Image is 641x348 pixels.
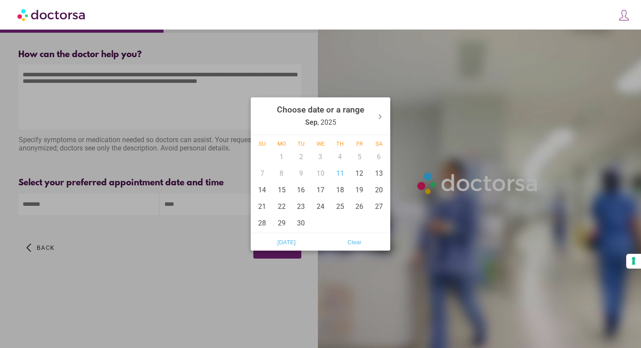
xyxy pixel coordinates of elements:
img: Doctorsa.com [17,5,86,24]
div: 9 [291,165,311,181]
div: 30 [291,215,311,231]
div: 2 [291,148,311,165]
div: 28 [252,215,272,231]
div: Fr [350,140,369,147]
div: 12 [350,165,369,181]
div: Th [330,140,350,147]
div: 10 [311,165,331,181]
div: 27 [369,198,389,215]
div: 29 [272,215,292,231]
div: 20 [369,181,389,198]
div: 19 [350,181,369,198]
div: 22 [272,198,292,215]
div: 1 [272,148,292,165]
div: 18 [330,181,350,198]
div: 17 [311,181,331,198]
div: We [311,140,331,147]
button: Your consent preferences for tracking technologies [626,254,641,269]
div: 16 [291,181,311,198]
div: Su [252,140,272,147]
div: 3 [311,148,331,165]
div: 25 [330,198,350,215]
span: [DATE] [255,235,318,249]
div: 14 [252,181,272,198]
div: 24 [311,198,331,215]
div: 13 [369,165,389,181]
div: 15 [272,181,292,198]
div: 5 [350,148,369,165]
button: [DATE] [252,235,320,249]
div: 8 [272,165,292,181]
div: Tu [291,140,311,147]
div: 6 [369,148,389,165]
div: 26 [350,198,369,215]
div: 21 [252,198,272,215]
img: icons8-customer-100.png [618,9,630,21]
div: 23 [291,198,311,215]
span: Clear [323,235,386,249]
div: Sa [369,140,389,147]
div: 7 [252,165,272,181]
button: Clear [320,235,389,249]
div: 11 [330,165,350,181]
strong: Choose date or a range [277,105,364,115]
div: 4 [330,148,350,165]
div: Mo [272,140,292,147]
div: , 2025 [277,99,364,133]
strong: Sep [305,118,317,126]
